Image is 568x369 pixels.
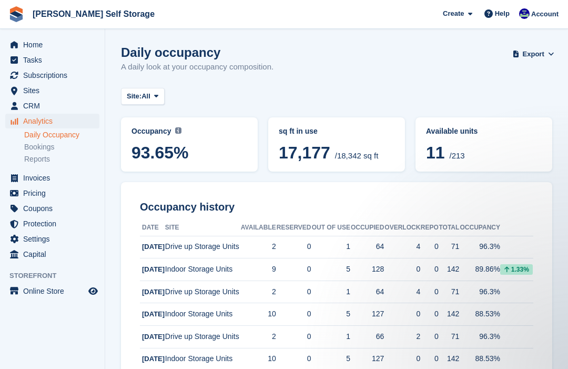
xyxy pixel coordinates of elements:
a: menu [5,284,99,298]
span: [DATE] [142,243,165,251]
span: Invoices [23,171,86,185]
span: Coupons [23,201,86,216]
td: 71 [439,326,459,348]
td: 142 [439,303,459,326]
td: Indoor Storage Units [165,303,240,326]
div: 4 [384,286,420,297]
div: 128 [350,264,384,275]
a: menu [5,53,99,67]
a: menu [5,171,99,185]
th: Occupancy [459,220,500,236]
td: 88.53% [459,303,500,326]
a: menu [5,37,99,52]
h2: Occupancy history [140,201,533,213]
span: Capital [23,247,86,262]
td: 89.86% [459,258,500,281]
th: Total [439,220,459,236]
span: All [141,91,150,102]
a: menu [5,83,99,98]
span: 93.65% [131,143,247,162]
div: 64 [350,241,384,252]
td: 71 [439,281,459,303]
img: icon-info-grey-7440780725fd019a000dd9b08b2336e03edf1995a4989e88bcd33f0948082b44.svg [175,127,181,134]
a: menu [5,114,99,128]
div: 64 [350,286,384,297]
td: 0 [276,258,311,281]
th: Date [140,220,165,236]
span: sq ft in use [279,127,318,135]
span: Protection [23,216,86,231]
td: 2 [240,326,276,348]
img: stora-icon-8386f47178a22dfd0bd8f6a31ec36ba5ce8667c1dd55bd0f319d3a0aa187defe.svg [8,6,24,22]
span: /213 [449,151,464,160]
a: Reports [24,154,99,164]
div: 127 [350,353,384,364]
div: 127 [350,308,384,320]
div: 4 [384,241,420,252]
a: Bookings [24,142,99,152]
th: Available [240,220,276,236]
span: [DATE] [142,288,165,296]
span: Help [495,8,510,19]
a: [PERSON_NAME] Self Storage [28,5,159,23]
div: 0 [384,264,420,275]
span: Account [531,9,559,19]
span: [DATE] [142,355,165,363]
span: Subscriptions [23,68,86,83]
td: Drive up Storage Units [165,281,240,303]
span: Online Store [23,284,86,298]
h1: Daily occupancy [121,45,273,59]
span: Export [523,49,544,59]
abbr: Current percentage of sq ft occupied [131,126,247,137]
th: Out of Use [311,220,350,236]
th: Overlock [384,220,420,236]
span: Create [443,8,464,19]
td: 0 [276,236,311,258]
span: Analytics [23,114,86,128]
img: Justin Farthing [519,8,530,19]
span: Site: [127,91,141,102]
td: 96.3% [459,326,500,348]
td: 0 [276,281,311,303]
td: 2 [240,281,276,303]
span: /18,342 sq ft [335,151,379,160]
td: 71 [439,236,459,258]
button: Export [514,45,552,63]
th: Site [165,220,240,236]
td: 9 [240,258,276,281]
td: 2 [240,236,276,258]
td: 96.3% [459,236,500,258]
a: menu [5,216,99,231]
th: Reserved [276,220,311,236]
div: 0 [420,353,439,364]
span: 11 [426,143,445,162]
span: Settings [23,232,86,246]
td: 0 [276,326,311,348]
td: 96.3% [459,281,500,303]
div: 2 [384,331,420,342]
td: 5 [311,258,350,281]
div: 0 [420,241,439,252]
span: [DATE] [142,333,165,341]
a: menu [5,201,99,216]
td: 142 [439,258,459,281]
a: menu [5,68,99,83]
th: Repo [420,220,439,236]
p: A daily look at your occupancy composition. [121,61,273,73]
td: 0 [276,303,311,326]
td: Drive up Storage Units [165,236,240,258]
a: menu [5,186,99,201]
span: Home [23,37,86,52]
div: 0 [420,264,439,275]
span: CRM [23,98,86,113]
span: Pricing [23,186,86,201]
a: menu [5,247,99,262]
div: 0 [420,286,439,297]
div: 66 [350,331,384,342]
div: 0 [420,331,439,342]
abbr: Current breakdown of %{unit} occupied [279,126,394,137]
a: Preview store [87,285,99,297]
abbr: Current percentage of units occupied or overlocked [426,126,542,137]
span: [DATE] [142,265,165,273]
span: Available units [426,127,478,135]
